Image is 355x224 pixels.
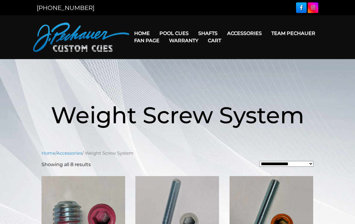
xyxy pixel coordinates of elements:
[37,4,94,11] a: [PHONE_NUMBER]
[155,26,193,41] a: Pool Cues
[193,26,222,41] a: Shafts
[42,150,313,156] nav: Breadcrumb
[129,26,155,41] a: Home
[267,26,320,41] a: Team Pechauer
[57,150,82,156] a: Accessories
[42,161,91,168] p: Showing all 8 results
[222,26,267,41] a: Accessories
[129,33,164,48] a: Fan Page
[259,161,313,167] select: Shop order
[164,33,203,48] a: Warranty
[203,33,226,48] a: Cart
[33,23,129,52] img: Pechauer Custom Cues
[51,101,304,129] span: Weight Screw System
[42,150,55,156] a: Home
